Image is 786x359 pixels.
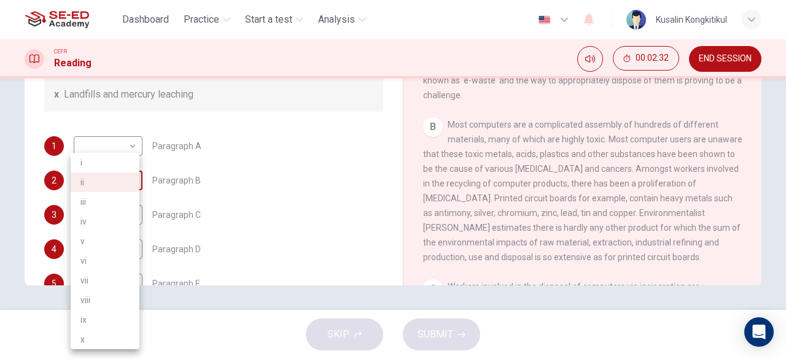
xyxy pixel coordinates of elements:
[71,231,139,251] li: v
[71,172,139,192] li: ii
[71,192,139,212] li: iii
[71,251,139,271] li: vi
[71,330,139,349] li: x
[71,271,139,290] li: vii
[71,212,139,231] li: iv
[71,310,139,330] li: ix
[71,290,139,310] li: viii
[71,153,139,172] li: i
[744,317,774,347] div: Open Intercom Messenger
